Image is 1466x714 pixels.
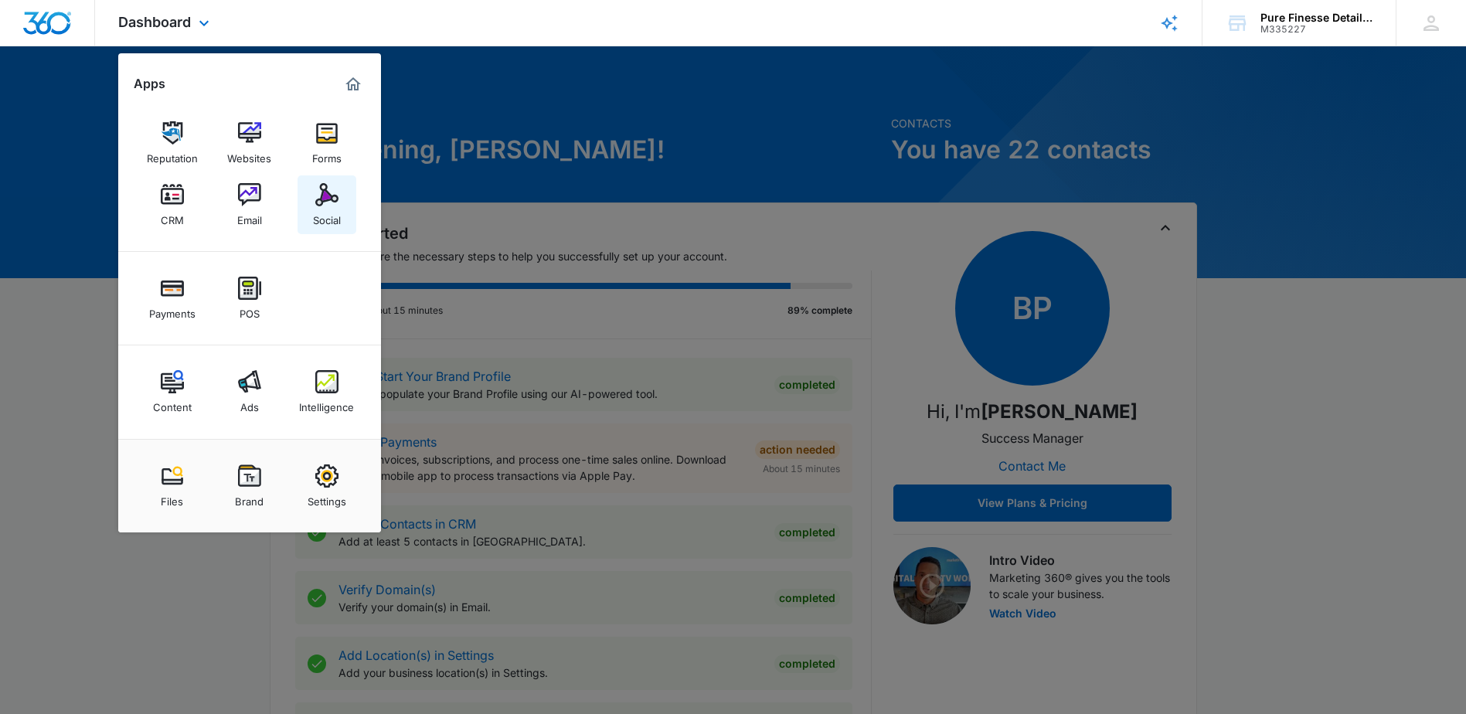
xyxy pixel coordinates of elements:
[298,362,356,421] a: Intelligence
[220,269,279,328] a: POS
[143,362,202,421] a: Content
[308,488,346,508] div: Settings
[240,393,259,413] div: Ads
[143,175,202,234] a: CRM
[134,76,165,91] h2: Apps
[237,206,262,226] div: Email
[153,393,192,413] div: Content
[298,457,356,515] a: Settings
[220,114,279,172] a: Websites
[220,175,279,234] a: Email
[298,175,356,234] a: Social
[161,488,183,508] div: Files
[1260,24,1373,35] div: account id
[299,393,354,413] div: Intelligence
[143,269,202,328] a: Payments
[143,457,202,515] a: Files
[220,457,279,515] a: Brand
[313,206,341,226] div: Social
[149,300,196,320] div: Payments
[240,300,260,320] div: POS
[341,72,366,97] a: Marketing 360® Dashboard
[235,488,264,508] div: Brand
[143,114,202,172] a: Reputation
[161,206,184,226] div: CRM
[220,362,279,421] a: Ads
[227,144,271,165] div: Websites
[1260,12,1373,24] div: account name
[118,14,191,30] span: Dashboard
[312,144,342,165] div: Forms
[147,144,198,165] div: Reputation
[298,114,356,172] a: Forms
